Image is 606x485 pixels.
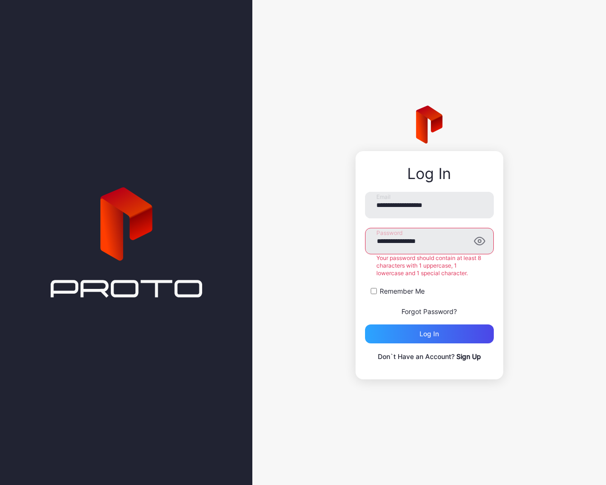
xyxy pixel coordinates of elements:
label: Remember Me [380,287,425,296]
p: Don`t Have an Account? [365,351,494,362]
button: Log in [365,324,494,343]
a: Forgot Password? [401,307,457,315]
input: Email [365,192,494,218]
button: Password [474,235,485,247]
div: Your password should contain at least 8 characters with 1 uppercase, 1 lowercase and 1 special ch... [365,254,494,277]
div: Log in [419,330,439,338]
input: Password [365,228,494,254]
a: Sign Up [456,352,481,360]
div: Log In [365,165,494,182]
